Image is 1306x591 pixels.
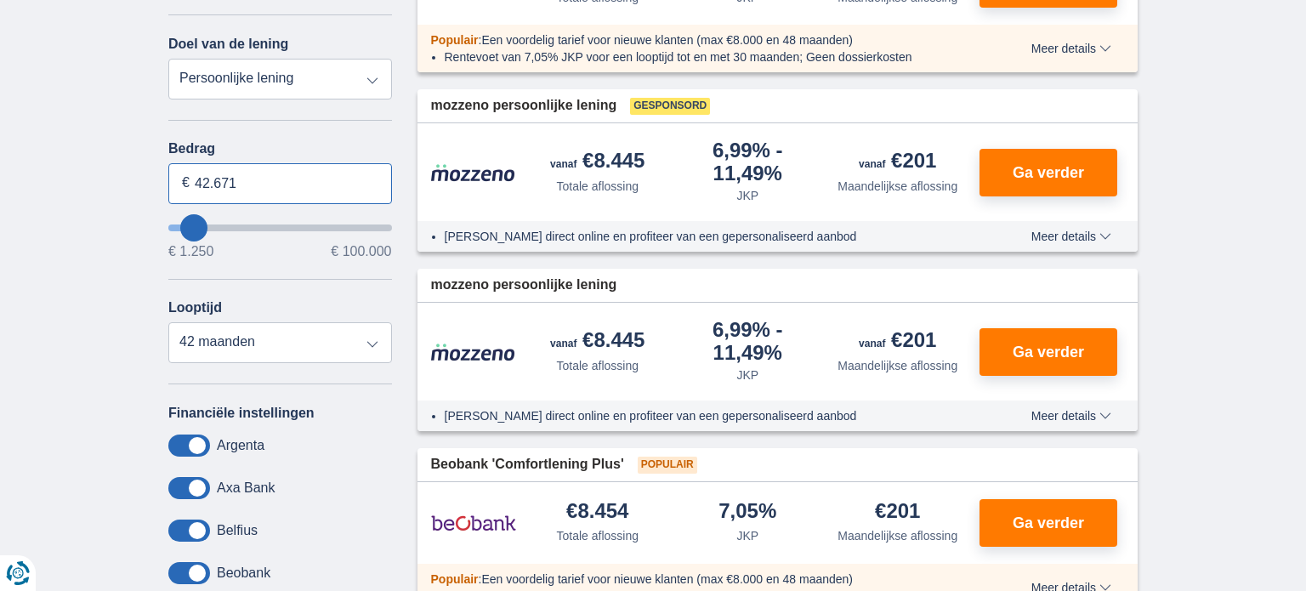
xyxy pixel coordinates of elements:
span: Populair [431,33,479,47]
button: Meer details [1019,409,1124,423]
span: mozzeno persoonlijke lening [431,276,617,295]
div: JKP [736,367,758,384]
div: 7,05% [718,501,776,524]
label: Beobank [217,565,270,581]
span: mozzeno persoonlijke lening [431,96,617,116]
div: JKP [736,527,758,544]
div: €8.445 [550,151,644,174]
div: Maandelijkse aflossing [838,527,957,544]
label: Belfius [217,523,258,538]
span: € 100.000 [331,245,391,259]
li: Rentevoet van 7,05% JKP voor een looptijd tot en met 30 maanden; Geen dossierkosten [445,48,969,65]
div: €201 [859,151,936,174]
div: Totale aflossing [556,178,639,195]
button: Ga verder [979,149,1117,196]
label: Bedrag [168,141,392,156]
div: : [417,31,983,48]
span: Beobank 'Comfortlening Plus' [431,455,624,475]
li: [PERSON_NAME] direct online en profiteer van een gepersonaliseerd aanbod [445,228,969,245]
label: Doel van de lening [168,37,288,52]
div: 6,99% [679,140,816,184]
span: Ga verder [1013,165,1084,180]
div: Maandelijkse aflossing [838,357,957,374]
span: Meer details [1031,43,1111,54]
div: €8.445 [550,330,644,354]
div: Maandelijkse aflossing [838,178,957,195]
button: Ga verder [979,499,1117,547]
div: €8.454 [566,501,628,524]
label: Financiële instellingen [168,406,315,421]
div: JKP [736,187,758,204]
span: Gesponsord [630,98,710,115]
input: wantToBorrow [168,224,392,231]
button: Meer details [1019,42,1124,55]
label: Looptijd [168,300,222,315]
span: Een voordelig tarief voor nieuwe klanten (max €8.000 en 48 maanden) [481,33,853,47]
div: €201 [875,501,920,524]
button: Meer details [1019,230,1124,243]
span: € 1.250 [168,245,213,259]
div: Totale aflossing [556,357,639,374]
div: €201 [859,330,936,354]
div: : [417,571,983,588]
div: Totale aflossing [556,527,639,544]
label: Argenta [217,438,264,453]
span: Ga verder [1013,515,1084,531]
span: Populair [638,457,697,474]
label: Axa Bank [217,480,275,496]
span: Een voordelig tarief voor nieuwe klanten (max €8.000 en 48 maanden) [481,572,853,586]
button: Ga verder [979,328,1117,376]
img: product.pl.alt Mozzeno [431,343,516,361]
span: Meer details [1031,230,1111,242]
span: Populair [431,572,479,586]
div: 6,99% [679,320,816,363]
img: product.pl.alt Mozzeno [431,163,516,182]
span: € [182,173,190,193]
li: [PERSON_NAME] direct online en profiteer van een gepersonaliseerd aanbod [445,407,969,424]
span: Ga verder [1013,344,1084,360]
span: Meer details [1031,410,1111,422]
img: product.pl.alt Beobank [431,502,516,544]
